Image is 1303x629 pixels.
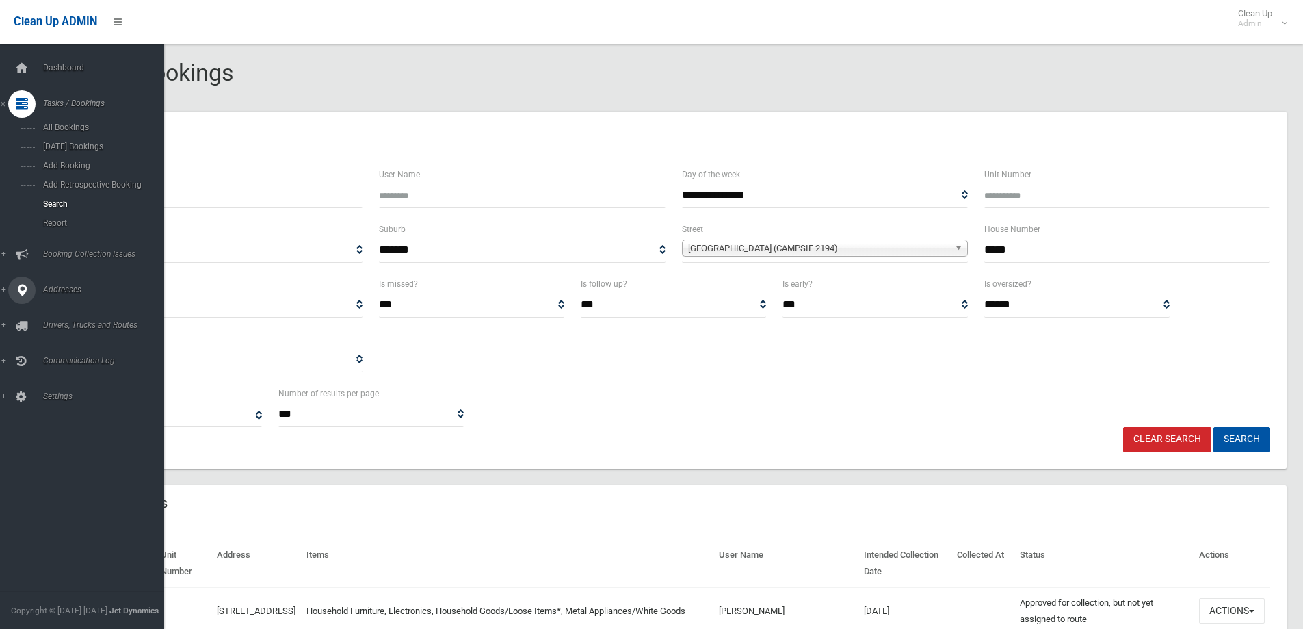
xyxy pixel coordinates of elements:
[217,606,295,616] a: [STREET_ADDRESS]
[39,285,174,294] span: Addresses
[155,540,212,587] th: Unit Number
[301,540,713,587] th: Items
[984,222,1040,237] label: House Number
[39,161,163,170] span: Add Booking
[682,167,740,182] label: Day of the week
[14,15,97,28] span: Clean Up ADMIN
[39,142,163,151] span: [DATE] Bookings
[39,356,174,365] span: Communication Log
[1231,8,1286,29] span: Clean Up
[39,99,174,108] span: Tasks / Bookings
[1199,598,1265,624] button: Actions
[39,63,174,73] span: Dashboard
[984,277,1031,292] label: Is oversized?
[109,606,159,615] strong: Jet Dynamics
[782,277,813,292] label: Is early?
[39,123,163,132] span: All Bookings
[11,606,107,615] span: Copyright © [DATE]-[DATE]
[1213,427,1270,452] button: Search
[39,218,163,228] span: Report
[713,540,858,587] th: User Name
[379,277,418,292] label: Is missed?
[211,540,301,587] th: Address
[581,277,627,292] label: Is follow up?
[39,320,174,330] span: Drivers, Trucks and Routes
[379,167,420,182] label: User Name
[39,199,163,209] span: Search
[278,386,379,401] label: Number of results per page
[688,240,949,257] span: [GEOGRAPHIC_DATA] (CAMPSIE 2194)
[984,167,1031,182] label: Unit Number
[39,249,174,259] span: Booking Collection Issues
[1238,18,1272,29] small: Admin
[1014,540,1194,587] th: Status
[858,540,952,587] th: Intended Collection Date
[682,222,703,237] label: Street
[39,180,163,190] span: Add Retrospective Booking
[379,222,406,237] label: Suburb
[1123,427,1211,452] a: Clear Search
[1194,540,1270,587] th: Actions
[951,540,1014,587] th: Collected At
[39,391,174,401] span: Settings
